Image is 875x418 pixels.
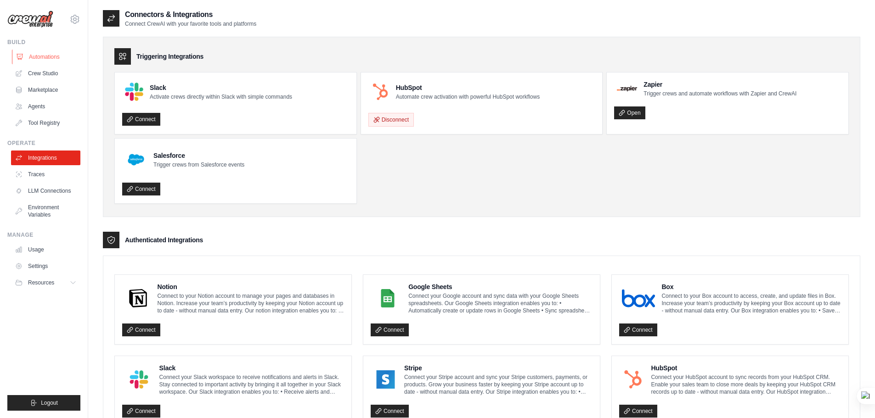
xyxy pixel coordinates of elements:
[153,161,244,168] p: Trigger crews from Salesforce events
[11,116,80,130] a: Tool Registry
[125,235,203,245] h3: Authenticated Integrations
[122,323,160,336] a: Connect
[408,292,593,314] p: Connect your Google account and sync data with your Google Sheets spreadsheets. Our Google Sheets...
[373,370,398,389] img: Stripe Logo
[125,289,151,307] img: Notion Logo
[651,363,841,373] h4: HubSpot
[396,83,540,92] h4: HubSpot
[7,231,80,239] div: Manage
[125,83,143,101] img: Slack Logo
[125,20,256,28] p: Connect CrewAI with your favorite tools and platforms
[153,151,244,160] h4: Salesforce
[122,113,160,126] a: Connect
[122,405,160,418] a: Connect
[11,184,80,198] a: LLM Connections
[11,83,80,97] a: Marketplace
[136,52,203,61] h3: Triggering Integrations
[7,139,80,147] div: Operate
[7,11,53,28] img: Logo
[614,106,645,119] a: Open
[11,200,80,222] a: Environment Variables
[41,399,58,407] span: Logout
[368,113,414,127] button: Disconnect
[617,86,637,91] img: Zapier Logo
[619,323,657,336] a: Connect
[150,93,292,100] p: Activate crews directly within Slack with simple commands
[404,373,593,396] p: Connect your Stripe account and sync your Stripe customers, payments, or products. Grow your busi...
[373,289,402,307] img: Google Sheets Logo
[396,93,540,100] p: Automate crew activation with powerful HubSpot workflows
[644,80,796,89] h4: Zapier
[619,405,657,418] a: Connect
[11,66,80,81] a: Crew Studio
[644,90,796,97] p: Trigger crews and automate workflows with Zapier and CrewAI
[371,405,409,418] a: Connect
[11,275,80,290] button: Resources
[125,370,153,389] img: Slack Logo
[11,167,80,182] a: Traces
[661,292,841,314] p: Connect to your Box account to access, create, and update files in Box. Increase your team’s prod...
[159,363,344,373] h4: Slack
[122,183,160,195] a: Connect
[651,373,841,396] p: Connect your HubSpot account to sync records from your HubSpot CRM. Enable your sales team to clo...
[11,242,80,257] a: Usage
[11,259,80,273] a: Settings
[158,282,344,291] h4: Notion
[11,99,80,114] a: Agents
[28,279,54,286] span: Resources
[404,363,593,373] h4: Stripe
[11,150,80,165] a: Integrations
[159,373,344,396] p: Connect your Slack workspace to receive notifications and alerts in Slack. Stay connected to impo...
[371,83,390,101] img: HubSpot Logo
[7,39,80,46] div: Build
[125,9,256,20] h2: Connectors & Integrations
[12,50,81,64] a: Automations
[125,149,147,171] img: Salesforce Logo
[7,395,80,411] button: Logout
[371,323,409,336] a: Connect
[408,282,593,291] h4: Google Sheets
[622,289,655,307] img: Box Logo
[158,292,344,314] p: Connect to your Notion account to manage your pages and databases in Notion. Increase your team’s...
[661,282,841,291] h4: Box
[622,370,644,389] img: HubSpot Logo
[150,83,292,92] h4: Slack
